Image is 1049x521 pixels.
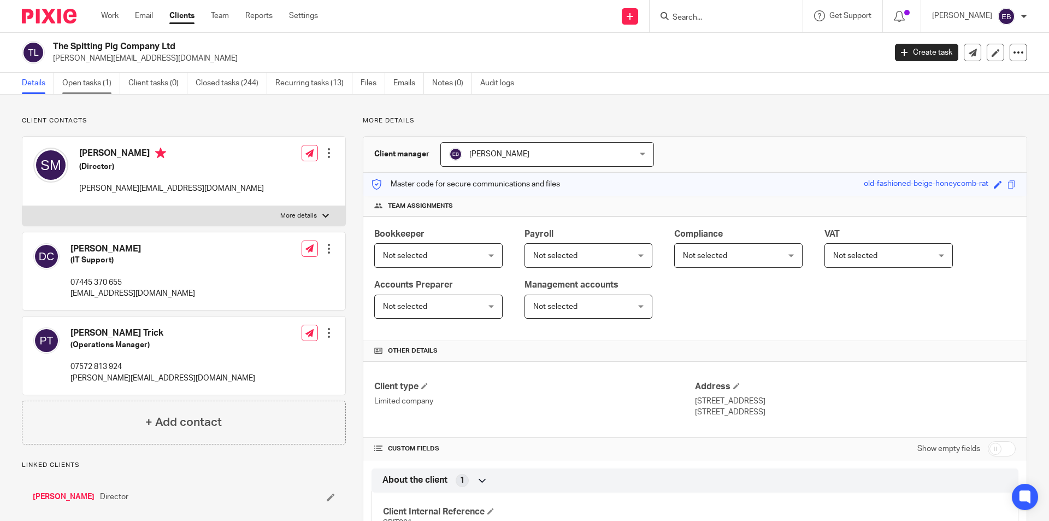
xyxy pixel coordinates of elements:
p: [PERSON_NAME][EMAIL_ADDRESS][DOMAIN_NAME] [70,373,255,384]
h5: (IT Support) [70,255,195,266]
label: Show empty fields [917,443,980,454]
span: Management accounts [524,280,618,289]
h4: + Add contact [145,414,222,431]
a: Work [101,10,119,21]
h4: Client type [374,381,695,393]
span: Not selected [683,252,727,260]
a: Audit logs [480,73,522,94]
h5: (Operations Manager) [70,339,255,350]
h4: Client Internal Reference [383,506,695,518]
p: [STREET_ADDRESS] [695,396,1016,407]
p: [PERSON_NAME][EMAIL_ADDRESS][DOMAIN_NAME] [79,183,264,194]
p: More details [280,212,317,220]
span: Other details [388,347,438,355]
p: [PERSON_NAME][EMAIL_ADDRESS][DOMAIN_NAME] [53,53,879,64]
a: Details [22,73,54,94]
span: Director [100,491,128,502]
img: svg%3E [33,327,60,354]
h3: Client manager [374,149,429,160]
span: Bookkeeper [374,230,425,238]
h4: [PERSON_NAME] Trick [70,327,255,339]
p: More details [363,116,1027,125]
span: VAT [824,230,840,238]
span: Team assignments [388,202,453,210]
img: svg%3E [998,8,1015,25]
span: Not selected [383,303,427,311]
a: Files [361,73,385,94]
h4: [PERSON_NAME] [70,243,195,255]
a: Recurring tasks (13) [275,73,352,94]
span: About the client [382,475,447,486]
p: [EMAIL_ADDRESS][DOMAIN_NAME] [70,288,195,299]
span: Not selected [383,252,427,260]
h4: Address [695,381,1016,393]
a: Open tasks (1) [62,73,120,94]
a: Client tasks (0) [128,73,187,94]
span: 1 [460,475,464,486]
p: [STREET_ADDRESS] [695,407,1016,418]
a: Email [135,10,153,21]
a: Team [211,10,229,21]
span: Not selected [533,252,577,260]
p: 07572 813 924 [70,361,255,372]
span: Payroll [524,230,553,238]
a: Settings [289,10,318,21]
p: Limited company [374,396,695,407]
a: Reports [245,10,273,21]
img: svg%3E [449,148,462,161]
h4: CUSTOM FIELDS [374,444,695,453]
p: Master code for secure communications and files [372,179,560,190]
a: Closed tasks (244) [196,73,267,94]
span: Not selected [833,252,877,260]
img: svg%3E [33,148,68,183]
a: [PERSON_NAME] [33,491,95,502]
img: svg%3E [33,243,60,270]
p: [PERSON_NAME] [932,10,992,21]
p: 07445 370 655 [70,277,195,288]
a: Notes (0) [432,73,472,94]
p: Client contacts [22,116,346,125]
span: Accounts Preparer [374,280,453,289]
img: Pixie [22,9,76,24]
span: [PERSON_NAME] [469,150,529,158]
div: old-fashioned-beige-honeycomb-rat [864,178,988,191]
h4: [PERSON_NAME] [79,148,264,161]
i: Primary [155,148,166,159]
a: Emails [393,73,424,94]
img: svg%3E [22,41,45,64]
h5: (Director) [79,161,264,172]
span: Not selected [533,303,577,311]
input: Search [671,13,770,23]
p: Linked clients [22,461,346,470]
span: Compliance [674,230,723,238]
span: Get Support [829,12,871,20]
a: Clients [169,10,195,21]
a: Create task [895,44,958,61]
h2: The Spitting Pig Company Ltd [53,41,714,52]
